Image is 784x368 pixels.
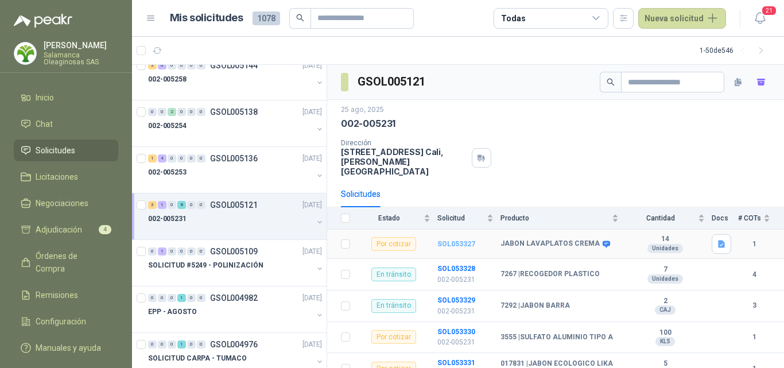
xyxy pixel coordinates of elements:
[437,337,494,348] p: 002-005231
[14,337,118,359] a: Manuales y ayuda
[437,359,475,367] a: SOL053331
[148,247,157,255] div: 0
[607,78,615,86] span: search
[148,74,187,85] p: 002-005258
[437,306,494,317] p: 002-005231
[712,207,738,230] th: Docs
[177,61,186,69] div: 0
[170,10,243,26] h1: Mis solicitudes
[148,214,187,224] p: 002-005231
[210,61,258,69] p: GSOL005144
[148,245,324,281] a: 0 1 0 0 0 0 GSOL005109[DATE] SOLICITUD #5249 - POLINIZACIÓN
[437,274,494,285] p: 002-005231
[14,42,36,64] img: Company Logo
[341,139,467,147] p: Dirección
[14,87,118,109] a: Inicio
[14,284,118,306] a: Remisiones
[500,270,600,279] b: 7267 | RECOGEDOR PLASTICO
[626,207,712,230] th: Cantidad
[158,61,166,69] div: 6
[357,214,421,222] span: Estado
[437,265,475,273] a: SOL053328
[197,247,205,255] div: 0
[437,207,500,230] th: Solicitud
[168,154,176,162] div: 0
[210,201,258,209] p: GSOL005121
[253,11,280,25] span: 1078
[500,207,626,230] th: Producto
[168,201,176,209] div: 0
[197,201,205,209] div: 0
[371,237,416,251] div: Por cotizar
[357,207,437,230] th: Estado
[437,328,475,336] a: SOL053330
[302,339,322,350] p: [DATE]
[197,108,205,116] div: 0
[700,41,770,60] div: 1 - 50 de 546
[36,250,107,275] span: Órdenes de Compra
[36,91,54,104] span: Inicio
[177,340,186,348] div: 1
[158,340,166,348] div: 0
[14,166,118,188] a: Licitaciones
[626,235,705,244] b: 14
[148,353,247,364] p: SOLICITUD CARPA - TUMACO
[36,315,86,328] span: Configuración
[626,265,705,274] b: 7
[626,214,696,222] span: Cantidad
[44,41,118,49] p: [PERSON_NAME]
[36,342,101,354] span: Manuales y ayuda
[14,140,118,161] a: Solicitudes
[197,340,205,348] div: 0
[655,337,675,346] div: KLS
[148,108,157,116] div: 0
[148,154,157,162] div: 1
[371,330,416,344] div: Por cotizar
[341,118,395,130] p: 002-005231
[148,152,324,188] a: 1 4 0 0 0 0 GSOL005136[DATE] 002-005253
[177,108,186,116] div: 0
[148,167,187,178] p: 002-005253
[500,239,600,249] b: JABON LAVAPLATOS CREMA
[148,59,324,95] a: 3 6 0 0 0 0 GSOL005144[DATE] 002-005258
[341,188,381,200] div: Solicitudes
[210,247,258,255] p: GSOL005109
[358,73,427,91] h3: GSOL005121
[501,12,525,25] div: Todas
[36,171,78,183] span: Licitaciones
[168,247,176,255] div: 0
[761,5,777,16] span: 21
[158,201,166,209] div: 1
[738,239,770,250] b: 1
[14,113,118,135] a: Chat
[750,8,770,29] button: 21
[187,108,196,116] div: 0
[148,105,324,142] a: 0 0 2 0 0 0 GSOL005138[DATE] 002-005254
[500,333,613,342] b: 3555 | SULFATO ALUMINIO TIPO A
[626,328,705,338] b: 100
[148,340,157,348] div: 0
[99,225,111,234] span: 4
[148,294,157,302] div: 0
[187,294,196,302] div: 0
[148,61,157,69] div: 3
[437,240,475,248] a: SOL053327
[14,245,118,280] a: Órdenes de Compra
[738,207,784,230] th: # COTs
[187,201,196,209] div: 0
[437,296,475,304] a: SOL053329
[168,340,176,348] div: 0
[148,201,157,209] div: 3
[177,247,186,255] div: 0
[36,144,75,157] span: Solicitudes
[302,107,322,118] p: [DATE]
[14,192,118,214] a: Negociaciones
[626,297,705,306] b: 2
[371,299,416,313] div: En tránsito
[210,154,258,162] p: GSOL005136
[148,307,197,317] p: EPP - AGOSTO
[738,332,770,343] b: 1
